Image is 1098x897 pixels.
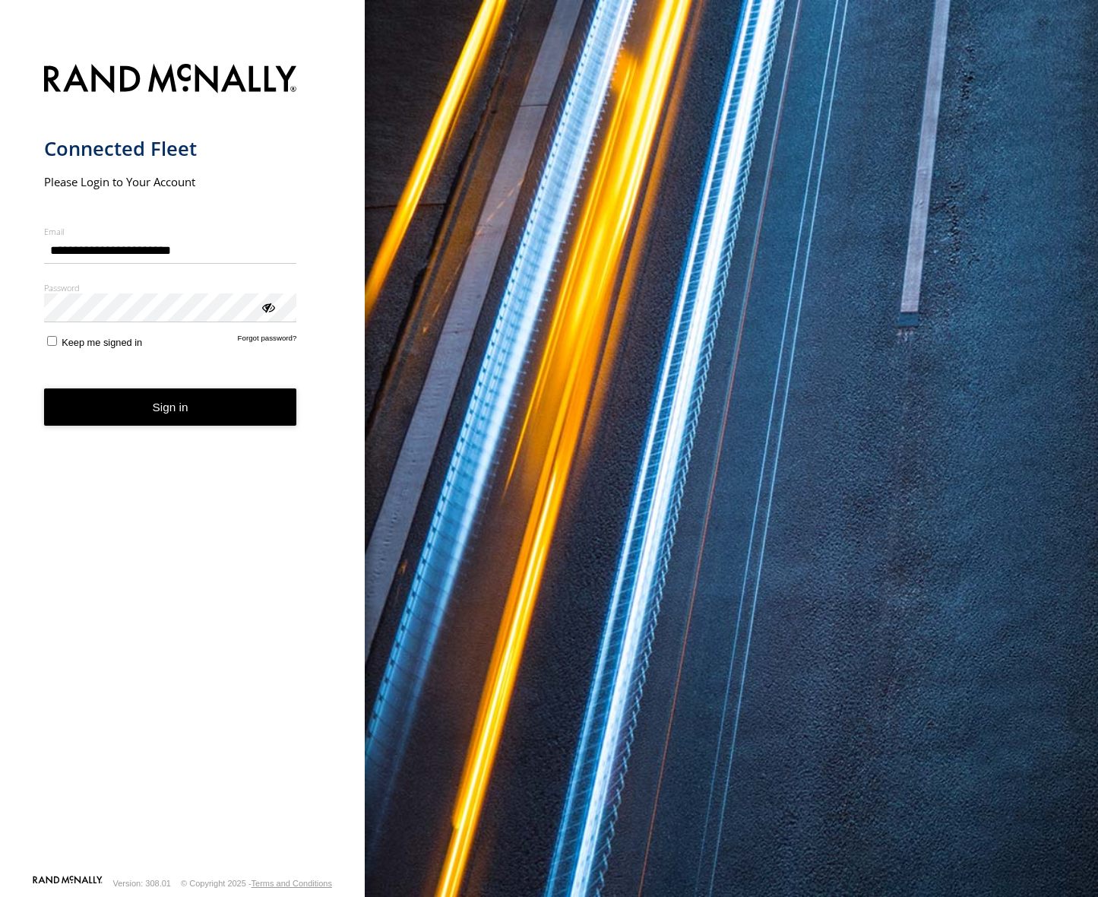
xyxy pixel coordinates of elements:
[44,61,297,100] img: Rand McNally
[47,336,57,346] input: Keep me signed in
[44,282,297,293] label: Password
[181,879,332,888] div: © Copyright 2025 -
[260,299,275,314] div: ViewPassword
[44,136,297,161] h1: Connected Fleet
[44,55,321,874] form: main
[44,174,297,189] h2: Please Login to Your Account
[62,337,142,348] span: Keep me signed in
[33,876,103,891] a: Visit our Website
[252,879,332,888] a: Terms and Conditions
[113,879,171,888] div: Version: 308.01
[44,388,297,426] button: Sign in
[238,334,297,348] a: Forgot password?
[44,226,297,237] label: Email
